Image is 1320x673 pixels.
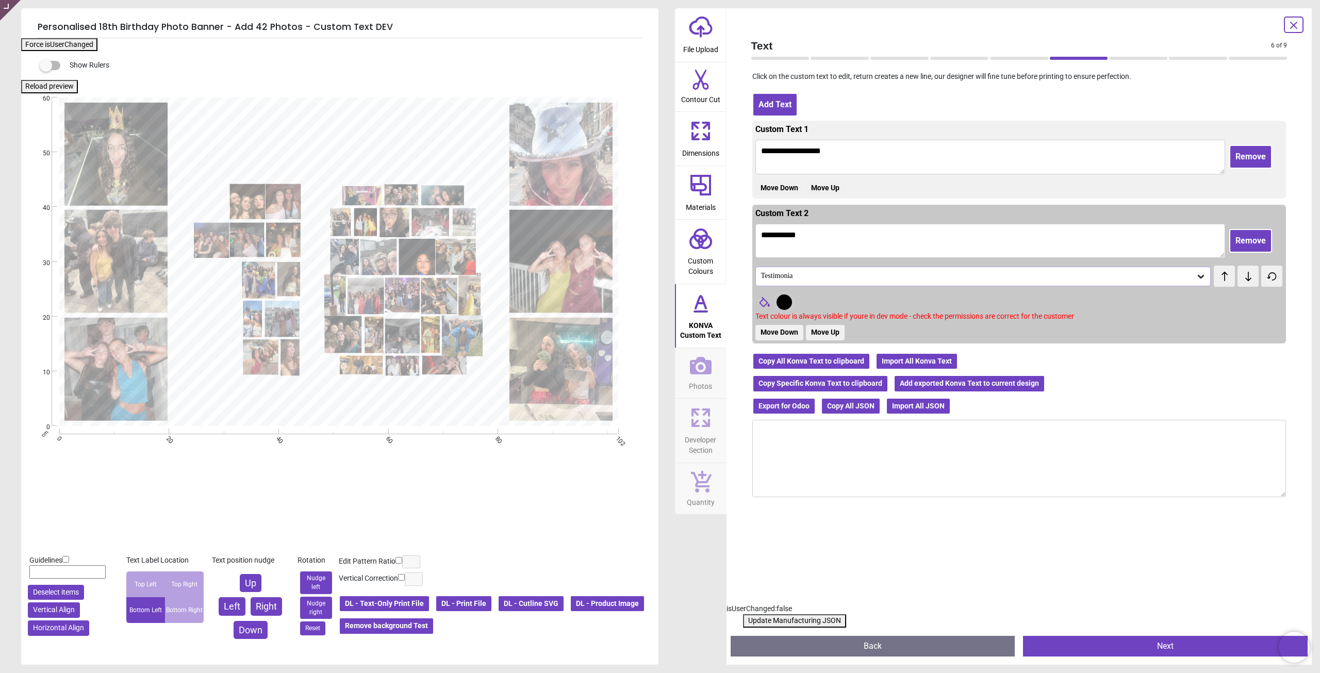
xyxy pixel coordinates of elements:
[435,595,492,613] button: DL - Print File
[165,571,204,597] div: Top Right
[821,398,881,415] button: Copy All JSON
[760,272,1196,281] div: Testimonia
[300,621,325,635] button: Reset
[743,614,846,628] button: Update Manufacturing JSON
[675,220,727,283] button: Custom Colours
[1279,632,1310,663] iframe: Brevo live chat
[219,597,245,615] button: Left
[1023,636,1308,656] button: Next
[240,574,261,592] button: Up
[339,573,398,584] label: Vertical Correction
[681,90,720,105] span: Contour Cut
[676,430,725,455] span: Developer Section
[126,597,165,623] div: Bottom Left
[1229,229,1272,253] button: Remove
[755,325,803,340] button: Move Down
[689,376,712,392] span: Photos
[126,555,204,566] div: Text Label Location
[498,595,565,613] button: DL - Cutline SVG
[806,180,845,196] button: Move Up
[676,316,725,341] span: KONVA Custom Text
[234,621,268,639] button: Down
[21,80,78,93] button: Reload preview
[755,124,808,134] span: Custom Text 1
[46,59,658,72] div: Show Rulers
[29,556,62,564] span: Guidelines
[755,208,808,218] span: Custom Text 2
[126,571,165,597] div: Top Left
[682,143,719,159] span: Dimensions
[675,166,727,220] button: Materials
[298,555,335,566] div: Rotation
[894,375,1045,392] button: Add exported Konva Text to current design
[752,353,870,370] button: Copy All Konva Text to clipboard
[886,398,951,415] button: Import All JSON
[675,8,727,62] button: File Upload
[752,93,798,117] button: Add Text
[30,94,50,103] span: 60
[806,325,845,340] button: Move Up
[686,198,716,213] span: Materials
[339,617,434,635] button: Remove background Test
[38,17,642,38] h5: Personalised 18th Birthday Photo Banner - Add 42 Photos - Custom Text DEV
[339,556,395,567] label: Edit Pattern Ratio
[687,493,715,508] span: Quantity
[752,398,816,415] button: Export for Odoo
[1271,41,1287,50] span: 6 of 9
[755,312,1074,320] span: Text colour is always visible if youre in dev mode - check the permissions are correct for the cu...
[751,38,1272,53] span: Text
[755,180,803,196] button: Move Down
[743,72,1296,82] p: Click on the custom text to edit, return creates a new line, our designer will fine tune before p...
[300,571,332,594] button: Nudge left
[675,62,727,112] button: Contour Cut
[251,597,282,615] button: Right
[570,595,645,613] button: DL - Product Image
[675,348,727,399] button: Photos
[676,251,725,276] span: Custom Colours
[727,604,1312,614] div: isUserChanged: false
[675,112,727,166] button: Dimensions
[28,602,80,618] button: Vertical Align
[212,555,289,566] div: Text position nudge
[675,399,727,462] button: Developer Section
[675,463,727,515] button: Quantity
[675,284,727,348] button: KONVA Custom Text
[21,38,97,52] button: Force isUserChanged
[28,585,84,600] button: Deselect items
[683,40,718,55] span: File Upload
[339,595,430,613] button: DL - Text-Only Print File
[731,636,1015,656] button: Back
[1229,145,1272,169] button: Remove
[752,375,888,392] button: Copy Specific Konva Text to clipboard
[876,353,958,370] button: Import All Konva Text
[165,597,204,623] div: Bottom Right
[300,597,332,619] button: Nudge right
[28,620,89,636] button: Horizontal Align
